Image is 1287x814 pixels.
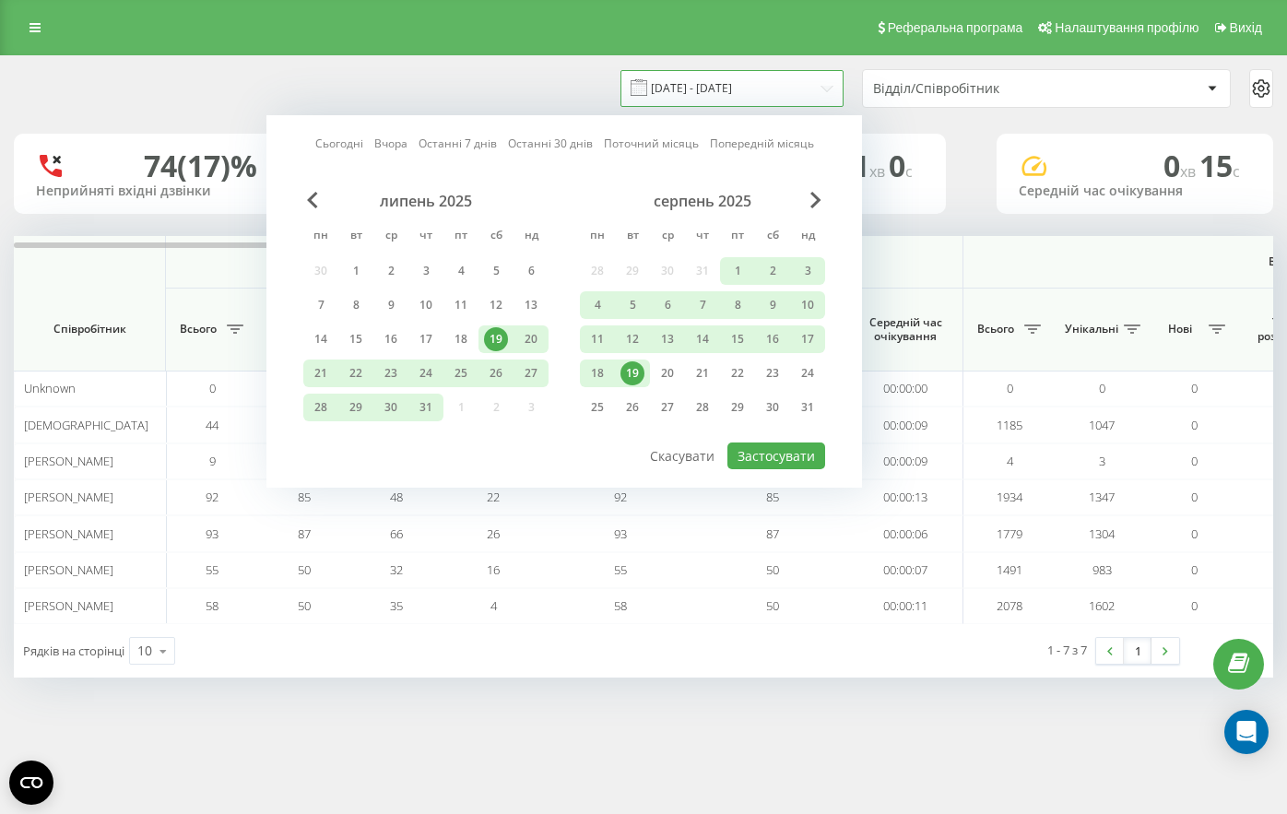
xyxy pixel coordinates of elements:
div: нд 24 серп 2025 р. [790,360,825,387]
div: Середній час очікування [1019,183,1251,199]
span: 9 [209,453,216,469]
div: вт 26 серп 2025 р. [615,394,650,421]
abbr: п’ятниця [724,223,751,251]
span: 55 [614,561,627,578]
span: 0 [1191,525,1198,542]
span: 0 [1191,597,1198,614]
span: хв [1180,161,1199,182]
div: 29 [344,395,368,419]
span: [PERSON_NAME] [24,561,113,578]
span: Вихід [1230,20,1262,35]
span: 1304 [1089,525,1115,542]
div: 24 [796,361,820,385]
div: пт 18 лип 2025 р. [443,325,478,353]
div: 4 [585,293,609,317]
a: Поточний місяць [604,135,699,152]
span: Налаштування профілю [1055,20,1198,35]
span: [PERSON_NAME] [24,525,113,542]
button: Скасувати [640,442,725,469]
abbr: понеділок [584,223,611,251]
div: 10 [137,642,152,660]
span: Унікальні [1065,322,1118,336]
div: пн 11 серп 2025 р. [580,325,615,353]
td: 00:00:06 [848,515,963,551]
td: 00:00:09 [848,443,963,479]
span: Рядків на сторінці [23,643,124,659]
abbr: середа [377,223,405,251]
div: 3 [796,259,820,283]
div: 21 [309,361,333,385]
span: Співробітник [30,322,149,336]
div: 2 [761,259,785,283]
div: нд 31 серп 2025 р. [790,394,825,421]
a: 1 [1124,638,1151,664]
div: 22 [726,361,750,385]
span: 3 [1099,453,1105,469]
div: сб 12 лип 2025 р. [478,291,514,319]
span: 0 [1191,489,1198,505]
abbr: середа [654,223,681,251]
a: Останні 30 днів [508,135,593,152]
div: 23 [761,361,785,385]
div: 12 [484,293,508,317]
span: 4 [490,597,497,614]
span: 1602 [1089,597,1115,614]
div: 24 [414,361,438,385]
div: ср 9 лип 2025 р. [373,291,408,319]
a: Вчора [374,135,407,152]
span: 44 [206,417,218,433]
span: Unknown [24,380,76,396]
td: 00:00:13 [848,479,963,515]
div: пт 22 серп 2025 р. [720,360,755,387]
span: 50 [298,561,311,578]
div: нд 17 серп 2025 р. [790,325,825,353]
div: нд 27 лип 2025 р. [514,360,549,387]
span: 16 [487,561,500,578]
div: 10 [414,293,438,317]
div: вт 29 лип 2025 р. [338,394,373,421]
div: 19 [484,327,508,351]
td: 00:00:00 [848,371,963,407]
span: c [905,161,913,182]
span: 92 [206,489,218,505]
span: 0 [1099,380,1105,396]
div: ср 23 лип 2025 р. [373,360,408,387]
span: 66 [390,525,403,542]
abbr: четвер [689,223,716,251]
div: 19 [620,361,644,385]
div: сб 23 серп 2025 р. [755,360,790,387]
span: 1347 [1089,489,1115,505]
div: липень 2025 [303,192,549,210]
div: 5 [620,293,644,317]
div: чт 24 лип 2025 р. [408,360,443,387]
div: чт 31 лип 2025 р. [408,394,443,421]
span: Реферальна програма [888,20,1023,35]
span: Вхідні дзвінки [214,254,915,269]
span: 32 [390,561,403,578]
div: сб 26 лип 2025 р. [478,360,514,387]
div: 29 [726,395,750,419]
td: 00:00:11 [848,588,963,624]
div: 8 [726,293,750,317]
div: 1 - 7 з 7 [1047,641,1087,659]
td: 00:00:09 [848,407,963,442]
div: пт 25 лип 2025 р. [443,360,478,387]
div: вт 19 серп 2025 р. [615,360,650,387]
div: 1 [344,259,368,283]
div: 4 [449,259,473,283]
button: Застосувати [727,442,825,469]
abbr: вівторок [619,223,646,251]
span: 50 [298,597,311,614]
span: 22 [487,489,500,505]
div: сб 19 лип 2025 р. [478,325,514,353]
abbr: субота [759,223,786,251]
span: 0 [1191,561,1198,578]
a: Останні 7 днів [419,135,497,152]
span: 0 [1163,146,1199,185]
span: 0 [1191,380,1198,396]
abbr: вівторок [342,223,370,251]
div: 18 [585,361,609,385]
span: 0 [1191,453,1198,469]
div: нд 6 лип 2025 р. [514,257,549,285]
div: Неприйняті вхідні дзвінки [36,183,268,199]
